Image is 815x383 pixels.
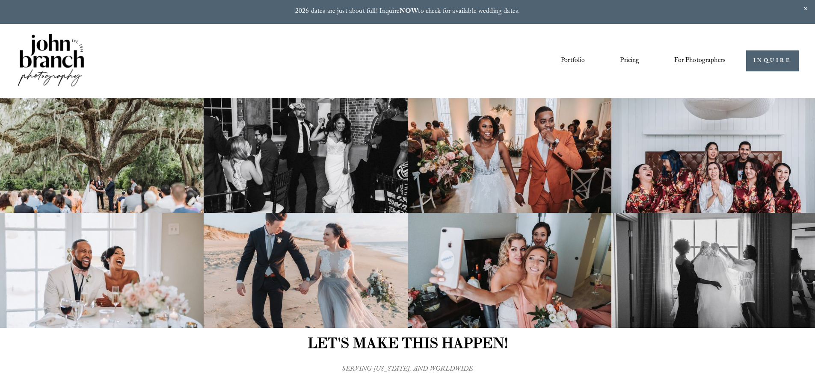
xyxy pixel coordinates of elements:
strong: LET'S MAKE THIS HAPPEN! [308,334,508,352]
a: folder dropdown [674,54,726,68]
img: Wedding couple holding hands on a beach, dressed in formal attire. [204,213,407,328]
img: A bride and groom energetically entering a wedding reception with guests cheering and clapping, s... [204,98,407,213]
a: Pricing [620,54,639,68]
img: Group of people wearing floral robes, smiling and laughing, seated on a bed with a large white la... [611,98,815,213]
span: For Photographers [674,54,726,68]
a: Portfolio [561,54,585,68]
img: Three women taking a selfie in a room, dressed for a special occasion. The woman in front holds a... [408,213,611,328]
em: SERVING [US_STATE], AND WORLDWIDE [342,364,473,375]
img: Bride and groom walking down the aisle in wedding attire, bride holding bouquet. [408,98,611,213]
img: John Branch IV Photography [16,32,86,90]
a: INQUIRE [746,50,799,71]
img: Two women holding up a wedding dress in front of a window, one in a dark dress and the other in a... [611,213,815,328]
